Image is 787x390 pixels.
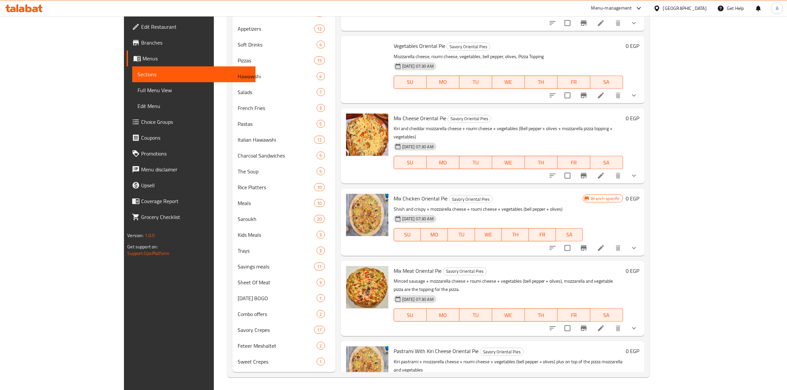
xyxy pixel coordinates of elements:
[626,168,642,184] button: show more
[238,72,317,80] span: Hawawshi
[232,148,335,163] div: Charcoal Sandwiches5
[238,104,317,112] span: French Fries
[531,230,553,239] span: FR
[590,308,623,322] button: SA
[127,177,256,193] a: Upsell
[317,42,325,48] span: 4
[238,183,314,191] div: Rice Platters
[429,310,457,320] span: MO
[346,266,388,308] img: Mix Meat Oriental Pie
[429,77,457,87] span: MO
[443,267,486,275] span: Savory Oriental Pies
[314,25,325,33] div: items
[427,156,459,169] button: MO
[232,179,335,195] div: Rice Platters10
[400,216,436,222] span: [DATE] 07:30 AM
[394,53,623,61] p: Mozzarella cheese, roumi cheese, vegetables, bell pepper, olives, Pizza Topping
[545,15,561,31] button: sort-choices
[238,136,314,144] span: Italian Hawawshi
[394,194,448,203] span: Mix Chicken Oriental Pie
[394,277,623,294] p: Minced sausage + mozzarella cheese + roumi cheese + vegetables (bell pepper + olives), mozzarella...
[317,72,325,80] div: items
[394,346,479,356] span: Pastrami With Kiri Cheese Oriental Pie
[400,296,436,302] span: [DATE] 07:30 AM
[127,130,256,146] a: Coupons
[238,263,314,270] div: Savings meals
[480,348,523,356] span: Savory Oriental Pies
[492,76,525,89] button: WE
[238,41,317,49] span: Soft Drinks
[232,259,335,274] div: Savings meals11
[314,56,325,64] div: items
[238,120,317,128] div: Pastas
[238,294,317,302] span: [DATE] BOGO
[238,152,317,160] span: Charcoal Sandwiches
[141,197,250,205] span: Coverage Report
[545,168,561,184] button: sort-choices
[449,195,492,203] div: Savory Oriental Pies
[626,320,642,336] button: show more
[238,88,317,96] div: Salads
[238,310,317,318] span: Combo offers
[141,23,250,31] span: Edit Restaurant
[317,104,325,112] div: items
[314,183,325,191] div: items
[559,230,580,239] span: SA
[317,359,325,365] span: 1
[576,15,592,31] button: Branch-specific-item
[558,156,590,169] button: FR
[317,105,325,111] span: 3
[447,43,490,51] span: Savory Oriental Pies
[478,230,499,239] span: WE
[232,306,335,322] div: Combo offers2
[127,249,169,258] a: Support.OpsPlatform
[232,53,335,68] div: Pizzas15
[317,168,325,175] span: 5
[238,342,317,350] span: Feteer Meshaltet
[525,76,558,89] button: TH
[232,116,335,132] div: Pastas5
[317,152,325,160] div: items
[141,165,250,173] span: Menu disclaimer
[397,310,424,320] span: SU
[560,310,588,320] span: FR
[492,156,525,169] button: WE
[132,98,256,114] a: Edit Menu
[597,19,605,27] a: Edit menu item
[597,172,605,180] a: Edit menu item
[232,195,335,211] div: Meals10
[576,168,592,184] button: Branch-specific-item
[561,241,574,255] span: Select to update
[127,146,256,161] a: Promotions
[132,82,256,98] a: Full Menu View
[448,115,491,123] div: Savory Oriental Pies
[314,327,324,333] span: 17
[317,278,325,286] div: items
[528,158,555,167] span: TH
[560,77,588,87] span: FR
[462,158,490,167] span: TU
[561,89,574,102] span: Select to update
[317,248,325,254] span: 3
[630,19,638,27] svg: Show Choices
[492,308,525,322] button: WE
[626,88,642,103] button: show more
[394,228,421,241] button: SU
[597,244,605,252] a: Edit menu item
[590,76,623,89] button: SA
[610,15,626,31] button: delete
[394,308,427,322] button: SU
[127,209,256,225] a: Grocery Checklist
[127,35,256,51] a: Branches
[421,228,448,241] button: MO
[626,15,642,31] button: show more
[626,41,639,51] h6: 0 EGP
[317,121,325,127] span: 5
[127,161,256,177] a: Menu disclaimer
[238,358,317,366] span: Sweet Crepes
[127,51,256,66] a: Menus
[314,263,325,270] div: items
